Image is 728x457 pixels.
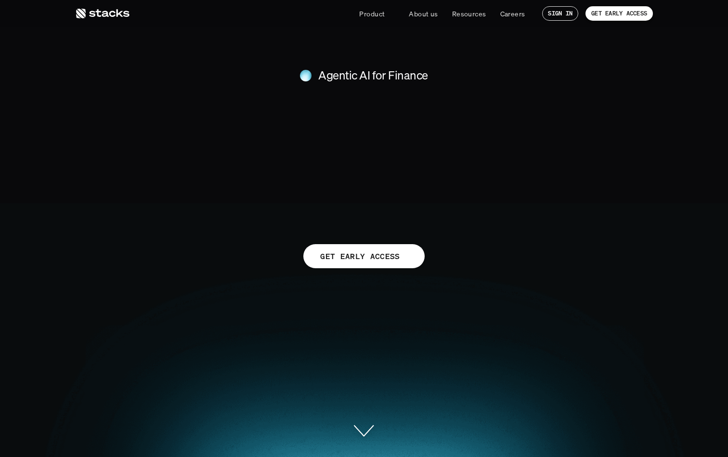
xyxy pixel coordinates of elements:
span: e [205,164,226,210]
span: r [536,118,552,164]
a: Careers [494,5,531,22]
p: SIGN IN [548,10,572,17]
p: Careers [500,9,525,19]
span: o [299,118,322,164]
span: d [389,164,412,210]
span: u [412,164,437,210]
span: s [296,164,315,210]
span: e [371,118,392,164]
span: r [283,118,299,164]
a: GET EARLY ACCESS [585,6,653,21]
span: a [226,164,248,210]
p: Product [359,9,385,19]
span: i [360,118,371,164]
p: Resources [452,9,486,19]
span: i [505,164,515,210]
span: T [177,164,205,210]
p: About us [409,9,438,19]
span: ’ [288,164,296,210]
span: r [350,164,365,210]
span: P [323,164,349,210]
span: f [439,118,453,164]
span: t [515,164,529,210]
span: r [392,118,408,164]
span: i [471,164,482,210]
span: Y [461,118,489,164]
span: F [258,118,283,164]
span: t [347,118,360,164]
span: T [176,118,204,164]
span: o [416,118,439,164]
p: GET EARLY ACCESS [591,10,647,17]
span: t [458,164,471,210]
a: About us [403,5,443,22]
p: GET EARLY ACCESS [320,249,400,263]
span: c [437,164,458,210]
h4: Agentic AI for Finance [318,67,428,84]
a: Resources [446,5,492,22]
span: m [248,164,287,210]
span: y [529,164,551,210]
span: o [365,164,389,210]
a: SIGN IN [542,6,578,21]
span: o [489,118,512,164]
span: u [512,118,536,164]
span: v [482,164,504,210]
span: n [322,118,346,164]
span: e [228,118,249,164]
a: GET EARLY ACCESS [303,244,424,268]
span: h [204,118,228,164]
